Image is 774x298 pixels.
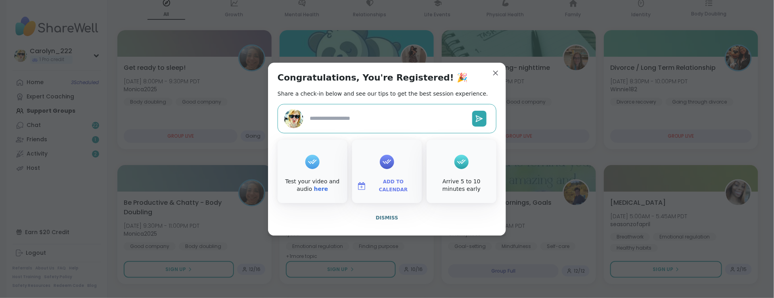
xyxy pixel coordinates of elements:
[284,109,303,128] img: Carolyn_222
[376,215,398,221] span: Dismiss
[279,178,346,193] div: Test your video and audio
[278,72,468,83] h1: Congratulations, You're Registered! 🎉
[357,181,366,191] img: ShareWell Logomark
[370,178,417,194] span: Add to Calendar
[278,210,496,226] button: Dismiss
[354,178,420,194] button: Add to Calendar
[314,186,328,192] a: here
[278,90,488,98] h2: Share a check-in below and see our tips to get the best session experience.
[428,178,495,193] div: Arrive 5 to 10 minutes early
